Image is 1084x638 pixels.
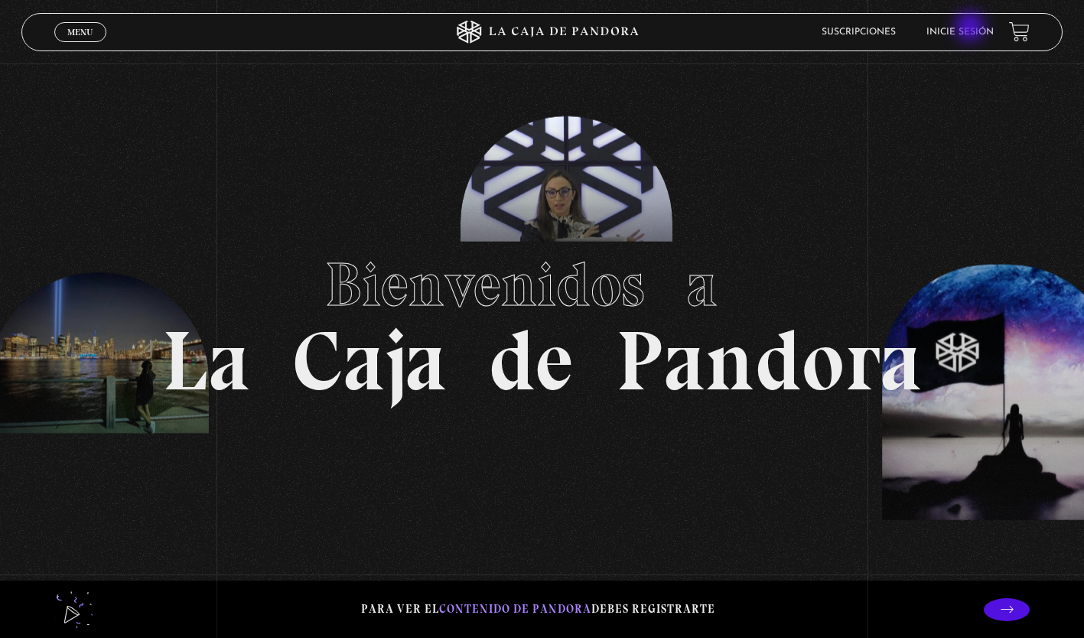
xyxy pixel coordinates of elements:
[822,28,896,37] a: Suscripciones
[926,28,994,37] a: Inicie sesión
[162,235,922,403] h1: La Caja de Pandora
[1009,21,1030,42] a: View your shopping cart
[67,28,93,37] span: Menu
[361,599,715,620] p: Para ver el debes registrarte
[63,40,99,50] span: Cerrar
[439,602,591,616] span: contenido de Pandora
[325,248,760,321] span: Bienvenidos a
